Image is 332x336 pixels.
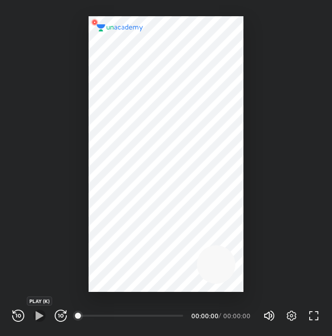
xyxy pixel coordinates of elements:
[223,313,251,319] div: 00:00:00
[97,24,143,31] img: logo.2a7e12a2.svg
[27,296,52,306] div: PLAY (K)
[191,313,217,319] div: 00:00:00
[219,313,221,319] div: /
[89,16,101,28] img: wMgqJGBwKWe8AAAAABJRU5ErkJggg==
